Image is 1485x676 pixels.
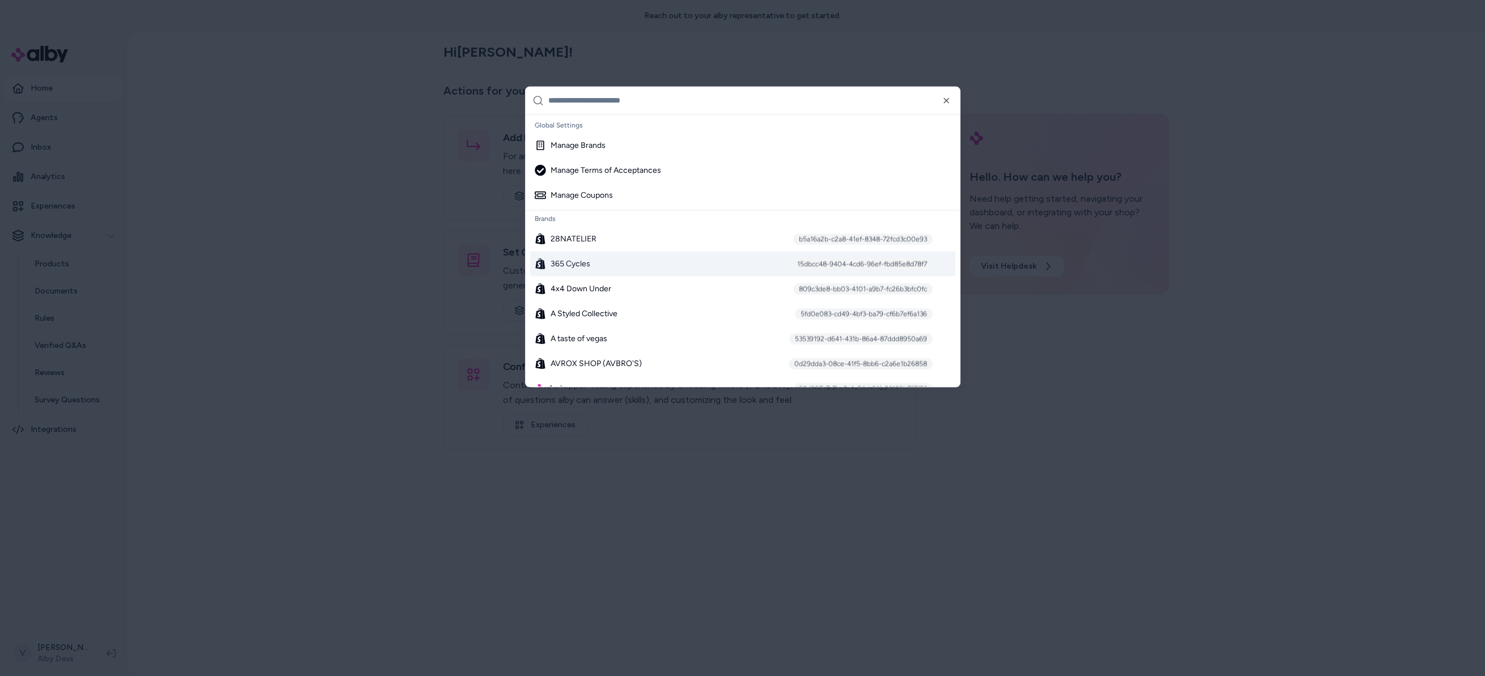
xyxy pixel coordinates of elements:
div: Manage Brands [535,139,606,151]
span: 28NATELIER [551,233,596,244]
span: 4x4 Down Under [551,283,611,294]
div: Global Settings [530,117,955,133]
img: alby Logo [535,384,544,393]
div: 0d29dda3-08ce-41f5-8bb6-c2a6e1b26858 [789,358,933,369]
div: 98d207c7-7bc8-4c54-b211-86169b737f53 [793,382,933,394]
div: Manage Coupons [535,189,613,201]
div: 5fd0e083-cd49-4bf3-ba79-cf6b7ef6a136 [795,308,933,319]
span: 365 Cycles [551,258,590,269]
div: 53539192-d641-431b-86a4-87ddd8950a69 [789,333,933,344]
span: AVROX SHOP (AVBRO'S) [551,358,642,369]
span: Aarke [548,382,569,394]
div: Brands [530,210,955,226]
span: A taste of vegas [551,333,607,344]
div: 15dbcc48-9404-4cd6-96ef-fbd85e8d78f7 [792,258,933,269]
div: Manage Terms of Acceptances [535,164,661,176]
div: b5a16a2b-c2a8-41ef-8348-72fcd3c00e93 [793,233,933,244]
span: A Styled Collective [551,308,617,319]
div: 809c3de8-bb03-4101-a9b7-fc26b3bfc0fc [793,283,933,294]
